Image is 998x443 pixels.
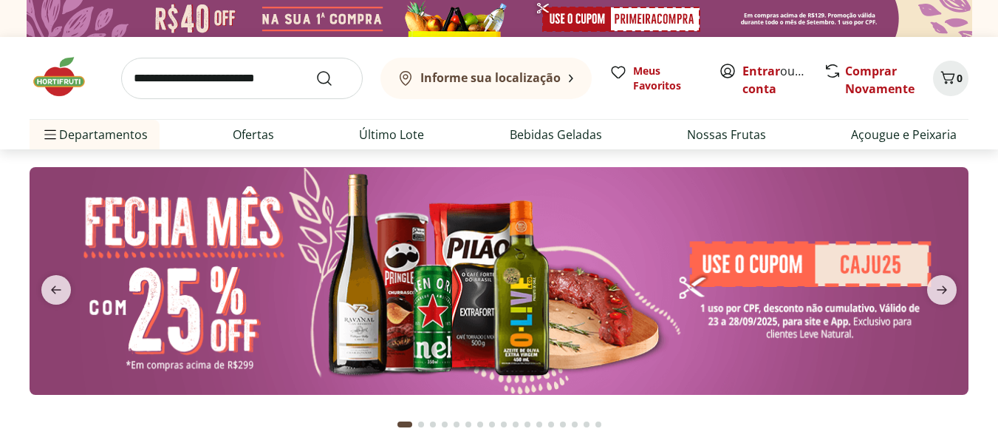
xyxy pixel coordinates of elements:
[687,126,766,143] a: Nossas Frutas
[420,70,561,86] b: Informe sua localização
[427,407,439,442] button: Go to page 3 from fs-carousel
[609,64,701,93] a: Meus Favoritos
[957,71,963,85] span: 0
[510,126,602,143] a: Bebidas Geladas
[41,117,59,152] button: Menu
[498,407,510,442] button: Go to page 9 from fs-carousel
[415,407,427,442] button: Go to page 2 from fs-carousel
[557,407,569,442] button: Go to page 14 from fs-carousel
[121,58,363,99] input: search
[462,407,474,442] button: Go to page 6 from fs-carousel
[233,126,274,143] a: Ofertas
[933,61,968,96] button: Carrinho
[592,407,604,442] button: Go to page 17 from fs-carousel
[474,407,486,442] button: Go to page 7 from fs-carousel
[533,407,545,442] button: Go to page 12 from fs-carousel
[486,407,498,442] button: Go to page 8 from fs-carousel
[522,407,533,442] button: Go to page 11 from fs-carousel
[510,407,522,442] button: Go to page 10 from fs-carousel
[315,70,351,87] button: Submit Search
[545,407,557,442] button: Go to page 13 from fs-carousel
[451,407,462,442] button: Go to page 5 from fs-carousel
[915,275,968,305] button: next
[41,117,148,152] span: Departamentos
[30,275,83,305] button: previous
[394,407,415,442] button: Current page from fs-carousel
[742,63,824,97] a: Criar conta
[30,55,103,99] img: Hortifruti
[569,407,581,442] button: Go to page 15 from fs-carousel
[742,63,780,79] a: Entrar
[359,126,424,143] a: Último Lote
[30,167,968,395] img: banana
[439,407,451,442] button: Go to page 4 from fs-carousel
[581,407,592,442] button: Go to page 16 from fs-carousel
[633,64,701,93] span: Meus Favoritos
[742,62,808,98] span: ou
[845,63,915,97] a: Comprar Novamente
[851,126,957,143] a: Açougue e Peixaria
[380,58,592,99] button: Informe sua localização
